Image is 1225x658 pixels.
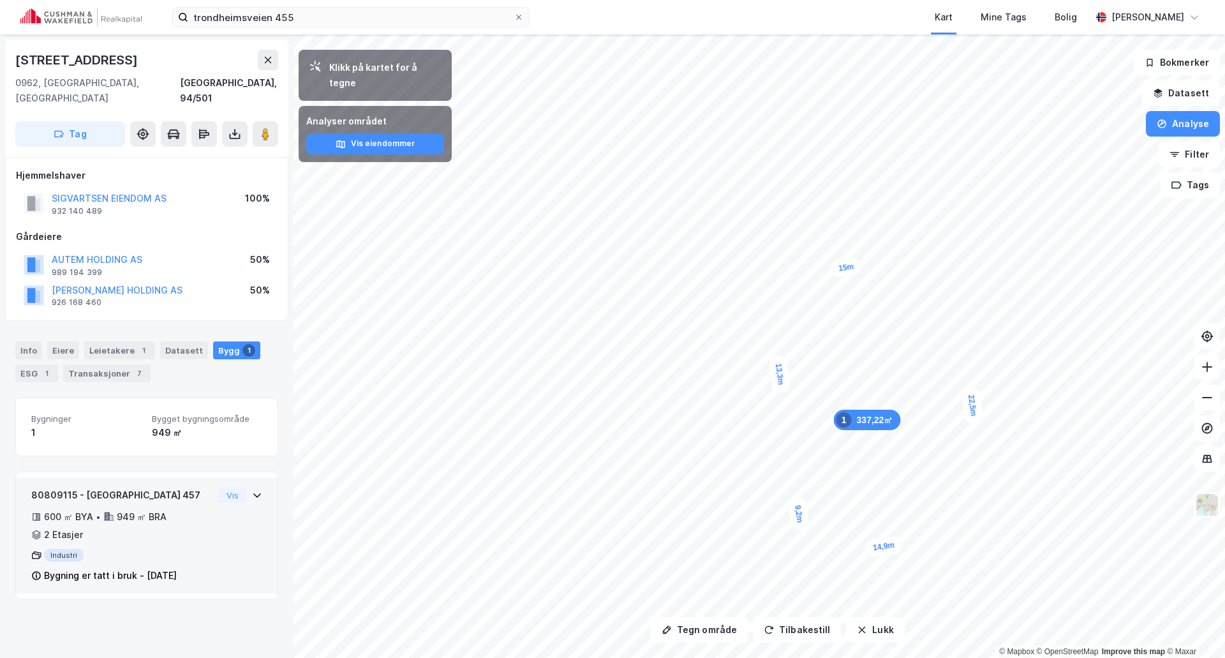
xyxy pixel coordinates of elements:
div: Map marker [834,410,901,430]
div: Bygg [213,341,260,359]
div: 1 [137,344,150,357]
div: [STREET_ADDRESS] [15,50,140,70]
button: Analyse [1146,111,1220,137]
div: 1 [31,425,142,440]
div: 926 168 460 [52,297,101,308]
div: 0962, [GEOGRAPHIC_DATA], [GEOGRAPHIC_DATA] [15,75,180,106]
button: Vis eiendommer [306,134,444,154]
div: Transaksjoner [63,364,151,382]
div: Eiere [47,341,79,359]
div: 1 [242,344,255,357]
div: Analyser området [306,114,444,129]
div: ESG [15,364,58,382]
div: Map marker [787,497,810,532]
button: Bokmerker [1134,50,1220,75]
div: 80809115 - [GEOGRAPHIC_DATA] 457 [31,488,213,503]
div: [PERSON_NAME] [1111,10,1184,25]
div: 50% [250,283,270,298]
div: Map marker [768,355,791,394]
a: OpenStreetMap [1037,647,1099,656]
div: 600 ㎡ BYA [44,509,93,525]
button: Filter [1159,142,1220,167]
div: 2 Etasjer [44,527,83,542]
div: [GEOGRAPHIC_DATA], 94/501 [180,75,278,106]
button: Datasett [1142,80,1220,106]
div: 989 194 399 [52,267,102,278]
iframe: Chat Widget [1161,597,1225,658]
span: Bygninger [31,414,142,424]
div: Kontrollprogram for chat [1161,597,1225,658]
input: Søk på adresse, matrikkel, gårdeiere, leietakere eller personer [188,8,514,27]
div: Bygning er tatt i bruk - [DATE] [44,568,177,583]
div: 50% [250,252,270,267]
div: Kart [935,10,953,25]
div: 1 [836,412,852,428]
div: Datasett [160,341,208,359]
button: Lukk [846,617,904,643]
div: Bolig [1055,10,1077,25]
a: Mapbox [999,647,1034,656]
span: Bygget bygningsområde [152,414,262,424]
div: Info [15,341,42,359]
a: Improve this map [1102,647,1165,656]
button: Tag [15,121,125,147]
div: Gårdeiere [16,229,278,244]
div: 7 [133,367,145,380]
div: Map marker [864,535,903,558]
div: Leietakere [84,341,155,359]
div: 949 ㎡ [152,425,262,440]
div: Map marker [961,386,983,425]
button: Tilbakestill [753,617,841,643]
div: 932 140 489 [52,206,102,216]
button: Tegn område [651,617,748,643]
div: Klikk på kartet for å tegne [329,60,442,91]
img: cushman-wakefield-realkapital-logo.202ea83816669bd177139c58696a8fa1.svg [20,8,142,26]
img: Z [1195,493,1219,517]
div: 1 [40,367,53,380]
div: 100% [245,191,270,206]
div: • [96,512,101,522]
button: Vis [218,488,247,503]
div: Hjemmelshaver [16,168,278,183]
button: Tags [1161,172,1220,198]
div: Mine Tags [981,10,1027,25]
div: 949 ㎡ BRA [117,509,167,525]
div: Map marker [829,257,862,278]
